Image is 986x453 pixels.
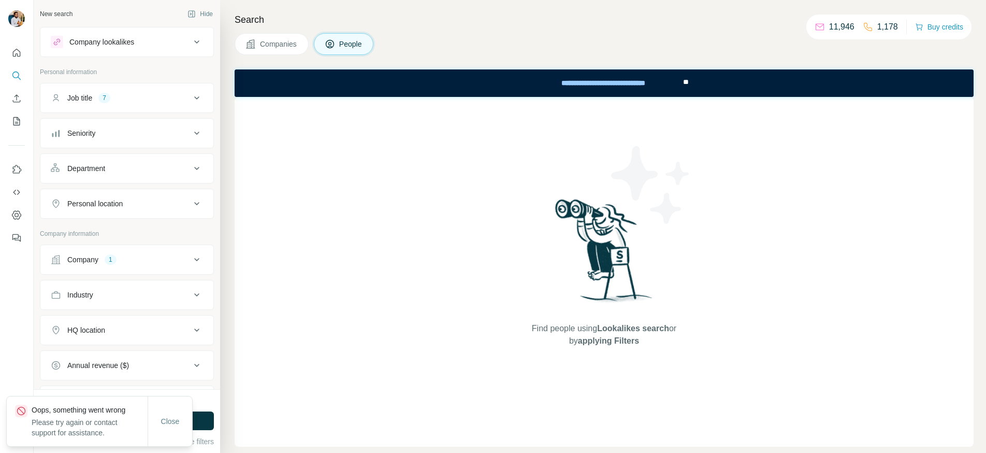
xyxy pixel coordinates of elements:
p: Please try again or contact support for assistance. [32,417,148,438]
p: Personal information [40,67,214,77]
button: Buy credits [915,20,963,34]
span: People [339,39,363,49]
button: Seniority [40,121,213,146]
button: Employees (size) [40,388,213,413]
button: HQ location [40,318,213,343]
button: Use Surfe API [8,183,25,202]
button: My lists [8,112,25,131]
span: applying Filters [578,336,639,345]
button: Company lookalikes [40,30,213,54]
span: Lookalikes search [597,324,669,333]
img: Surfe Illustration - Woman searching with binoculars [550,196,658,312]
p: Oops, something went wrong [32,405,148,415]
button: Industry [40,282,213,307]
button: Hide [180,6,220,22]
button: Company1 [40,247,213,272]
span: Close [161,416,180,427]
div: 7 [98,93,110,103]
button: Personal location [40,191,213,216]
button: Enrich CSV [8,89,25,108]
h4: Search [235,12,974,27]
div: 1 [105,255,117,264]
div: Personal location [67,199,123,209]
button: Close [154,412,187,431]
button: Job title7 [40,86,213,110]
p: 11,946 [829,21,854,33]
button: Quick start [8,44,25,62]
button: Department [40,156,213,181]
button: Search [8,66,25,85]
div: Company lookalikes [69,37,134,47]
div: Department [67,163,105,174]
img: Surfe Illustration - Stars [604,138,698,232]
p: 1,178 [877,21,898,33]
div: Seniority [67,128,95,138]
div: Industry [67,290,93,300]
button: Dashboard [8,206,25,224]
button: Annual revenue ($) [40,353,213,378]
span: Find people using or by [521,322,687,347]
iframe: Banner [235,69,974,97]
div: HQ location [67,325,105,335]
div: Company [67,254,98,265]
img: Avatar [8,10,25,27]
div: Job title [67,93,92,103]
span: Companies [260,39,298,49]
div: Annual revenue ($) [67,360,129,371]
button: Feedback [8,229,25,247]
div: New search [40,9,72,19]
p: Company information [40,229,214,238]
button: Use Surfe on LinkedIn [8,160,25,179]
